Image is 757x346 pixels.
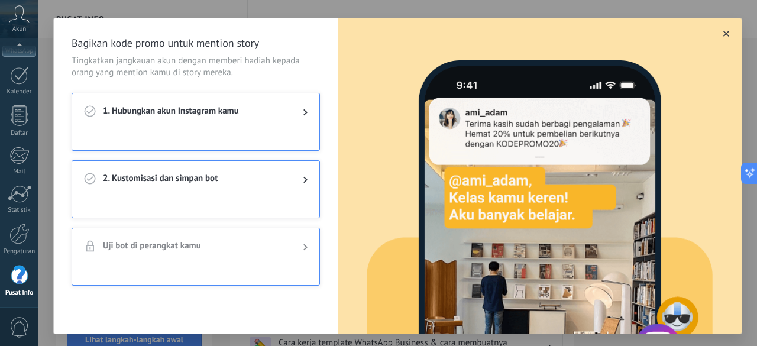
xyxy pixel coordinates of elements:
[2,88,37,96] div: Kalender
[103,240,284,254] span: Uji bot di perangkat kamu
[2,289,37,297] div: Pusat Info
[2,248,37,256] div: Pengaturan
[2,206,37,214] div: Statistik
[12,25,27,33] span: Akun
[72,55,320,79] span: Tingkatkan jangkauan akun dengan memberi hadiah kepada orang yang mention kamu di story mereka.
[72,36,320,50] span: Bagikan kode promo untuk mention story
[103,105,284,119] span: 1. Hubungkan akun Instagram kamu
[2,130,37,137] div: Daftar
[103,173,284,187] span: 2. Kustomisasi dan simpan bot
[2,168,37,176] div: Mail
